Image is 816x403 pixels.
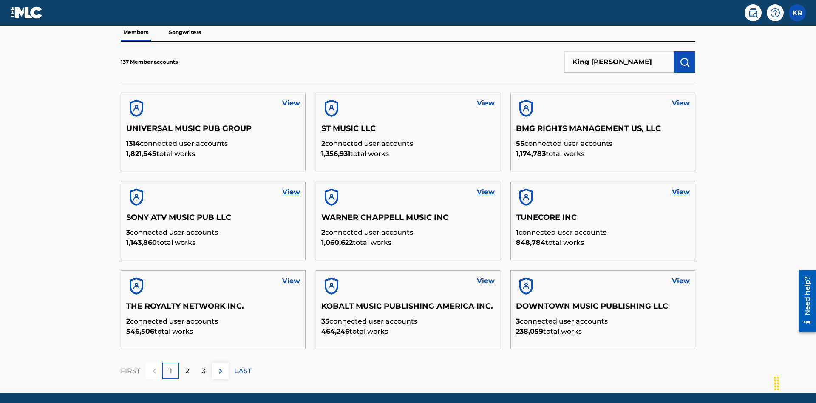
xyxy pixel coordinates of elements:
p: total works [516,238,690,248]
h5: THE ROYALTY NETWORK INC. [126,301,300,316]
span: 35 [321,317,329,325]
img: account [321,187,342,207]
span: 1,356,931 [321,150,350,158]
p: connected user accounts [321,227,495,238]
span: 1,143,860 [126,238,157,247]
div: Drag [770,371,784,396]
span: 1314 [126,139,140,148]
p: total works [126,238,300,248]
p: total works [321,238,495,248]
p: total works [126,149,300,159]
h5: KOBALT MUSIC PUBLISHING AMERICA INC. [321,301,495,316]
h5: WARNER CHAPPELL MUSIC INC [321,213,495,227]
img: account [516,98,536,119]
p: total works [126,326,300,337]
img: account [321,276,342,296]
a: View [672,98,690,108]
div: User Menu [789,4,806,21]
p: connected user accounts [516,316,690,326]
img: right [215,366,226,376]
p: connected user accounts [126,316,300,326]
span: 3 [126,228,130,236]
h5: TUNECORE INC [516,213,690,227]
a: View [477,187,495,197]
p: 2 [185,366,189,376]
p: total works [321,149,495,159]
span: 3 [516,317,520,325]
p: 1 [170,366,172,376]
h5: UNIVERSAL MUSIC PUB GROUP [126,124,300,139]
p: connected user accounts [516,227,690,238]
span: 2 [126,317,130,325]
p: total works [516,149,690,159]
p: connected user accounts [321,139,495,149]
p: total works [516,326,690,337]
span: 464,246 [321,327,349,335]
a: View [282,187,300,197]
span: 2 [321,139,325,148]
p: Members [121,23,151,41]
img: MLC Logo [10,6,43,19]
img: Search Works [680,57,690,67]
h5: BMG RIGHTS MANAGEMENT US, LLC [516,124,690,139]
p: connected user accounts [126,227,300,238]
a: View [672,187,690,197]
p: Songwriters [166,23,204,41]
h5: SONY ATV MUSIC PUB LLC [126,213,300,227]
p: 3 [202,366,206,376]
img: help [770,8,780,18]
a: View [282,98,300,108]
p: LAST [234,366,252,376]
a: View [282,276,300,286]
img: account [516,187,536,207]
div: Help [767,4,784,21]
input: Search Members [564,51,674,73]
span: 546,506 [126,327,154,335]
img: account [516,276,536,296]
iframe: Resource Center [792,267,816,336]
h5: ST MUSIC LLC [321,124,495,139]
a: Public Search [745,4,762,21]
p: FIRST [121,366,140,376]
h5: DOWNTOWN MUSIC PUBLISHING LLC [516,301,690,316]
img: account [126,98,147,119]
span: 1,821,545 [126,150,156,158]
p: connected user accounts [516,139,690,149]
p: connected user accounts [321,316,495,326]
span: 238,059 [516,327,543,335]
span: 1,174,783 [516,150,546,158]
img: account [126,276,147,296]
img: search [748,8,758,18]
a: View [477,98,495,108]
span: 1,060,622 [321,238,353,247]
span: 1 [516,228,518,236]
p: total works [321,326,495,337]
span: 848,784 [516,238,545,247]
span: 55 [516,139,524,148]
p: 137 Member accounts [121,58,178,66]
img: account [126,187,147,207]
span: 2 [321,228,325,236]
iframe: Chat Widget [773,362,816,403]
img: account [321,98,342,119]
a: View [672,276,690,286]
p: connected user accounts [126,139,300,149]
a: View [477,276,495,286]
